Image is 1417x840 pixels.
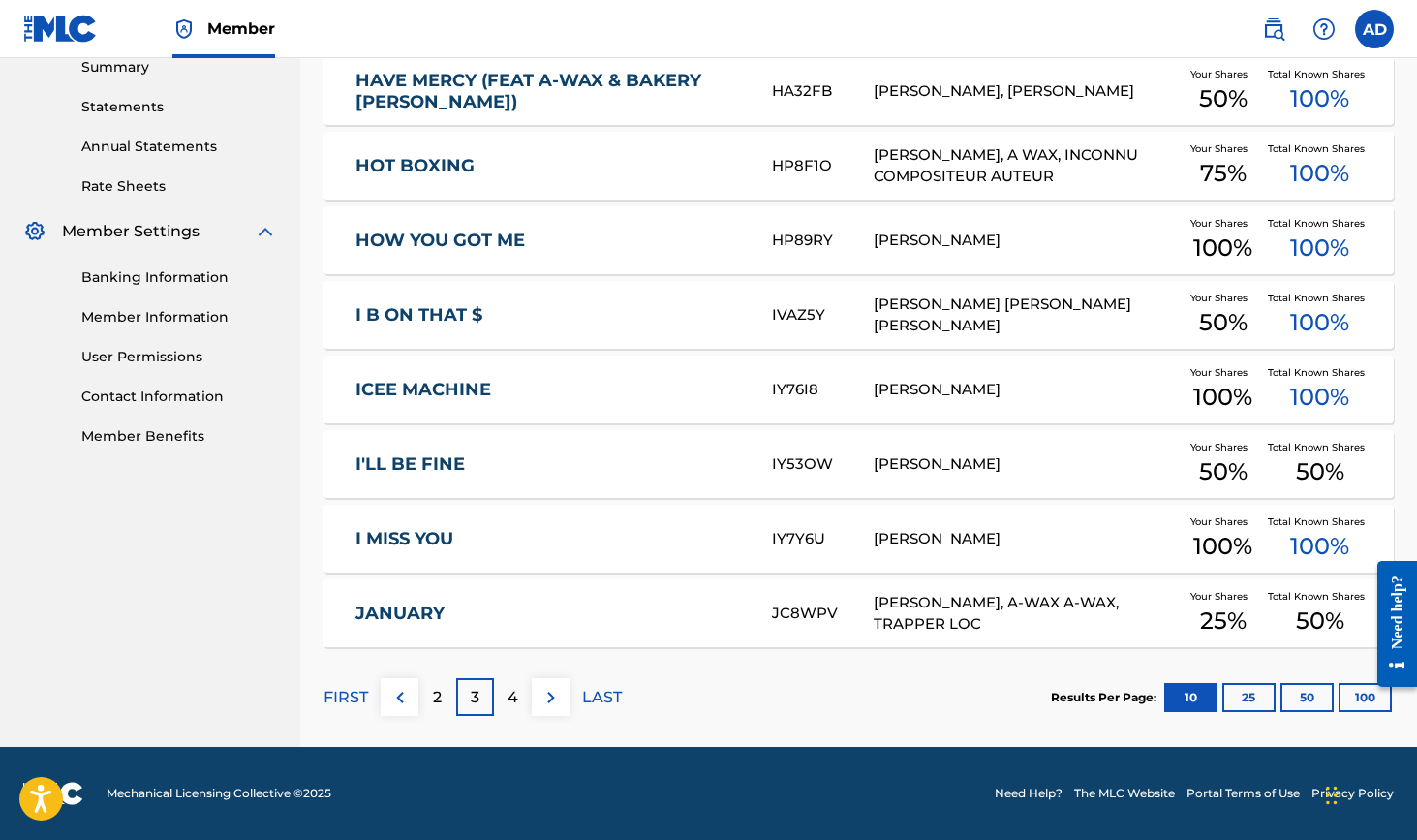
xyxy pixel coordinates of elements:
[1290,529,1349,564] span: 100 %
[1268,514,1372,529] span: Total Known Shares
[1190,67,1255,81] span: Your Shares
[1190,216,1255,231] span: Your Shares
[772,304,874,327] div: IVAZ5Y
[1193,380,1252,415] span: 100 %
[1320,747,1417,840] iframe: Chat Widget
[107,785,331,802] span: Mechanical Licensing Collective © 2025
[355,603,746,625] a: JANUARY
[1200,156,1247,191] span: 75 %
[355,155,746,177] a: HOT BOXING
[23,782,83,805] img: logo
[355,230,746,252] a: HOW YOU GOT ME
[1222,683,1276,712] button: 25
[1193,529,1252,564] span: 100 %
[1290,156,1349,191] span: 100 %
[81,307,277,327] a: Member Information
[471,686,479,709] p: 3
[355,528,746,550] a: I MISS YOU
[1190,589,1255,604] span: Your Shares
[1363,544,1417,703] iframe: Resource Center
[1268,216,1372,231] span: Total Known Shares
[388,686,412,709] img: left
[508,686,518,709] p: 4
[1339,683,1392,712] button: 100
[772,80,874,103] div: HA32FB
[772,453,874,476] div: IY53OW
[874,144,1179,188] div: [PERSON_NAME], A WAX, INCONNU COMPOSITEUR AUTEUR
[874,230,1179,252] div: [PERSON_NAME]
[1268,141,1372,156] span: Total Known Shares
[355,379,746,401] a: ICEE MACHINE
[1254,10,1293,48] a: Public Search
[81,267,277,288] a: Banking Information
[1190,440,1255,454] span: Your Shares
[207,17,275,40] span: Member
[1311,785,1394,802] a: Privacy Policy
[1296,454,1344,489] span: 50 %
[874,453,1179,476] div: [PERSON_NAME]
[582,686,622,709] p: LAST
[1296,604,1344,638] span: 50 %
[1190,514,1255,529] span: Your Shares
[1164,683,1217,712] button: 10
[1268,440,1372,454] span: Total Known Shares
[1199,81,1248,116] span: 50 %
[1193,231,1252,265] span: 100 %
[355,453,746,476] a: I'LL BE FINE
[81,137,277,157] a: Annual Statements
[995,785,1063,802] a: Need Help?
[1186,785,1300,802] a: Portal Terms of Use
[1074,785,1175,802] a: The MLC Website
[81,97,277,117] a: Statements
[1190,141,1255,156] span: Your Shares
[874,80,1179,103] div: [PERSON_NAME], [PERSON_NAME]
[81,347,277,367] a: User Permissions
[323,686,368,709] p: FIRST
[772,603,874,625] div: JC8WPV
[874,294,1179,337] div: [PERSON_NAME] [PERSON_NAME] [PERSON_NAME]
[1326,766,1338,824] div: Drag
[1268,589,1372,604] span: Total Known Shares
[81,176,277,197] a: Rate Sheets
[772,379,874,401] div: IY76I8
[1290,305,1349,340] span: 100 %
[1268,67,1372,81] span: Total Known Shares
[81,387,277,407] a: Contact Information
[772,230,874,252] div: HP89RY
[1199,305,1248,340] span: 50 %
[172,17,196,41] img: Top Rightsholder
[1268,291,1372,305] span: Total Known Shares
[23,15,98,43] img: MLC Logo
[81,426,277,447] a: Member Benefits
[772,155,874,177] div: HP8F1O
[1290,231,1349,265] span: 100 %
[1190,365,1255,380] span: Your Shares
[1280,683,1334,712] button: 50
[1200,604,1247,638] span: 25 %
[1268,365,1372,380] span: Total Known Shares
[62,220,200,243] span: Member Settings
[1051,689,1161,706] p: Results Per Page:
[1190,291,1255,305] span: Your Shares
[355,304,746,327] a: I B ON THAT $
[874,379,1179,401] div: [PERSON_NAME]
[1262,17,1285,41] img: search
[1355,10,1394,48] div: User Menu
[433,686,442,709] p: 2
[1312,17,1336,41] img: help
[539,686,563,709] img: right
[1290,81,1349,116] span: 100 %
[23,220,46,243] img: Member Settings
[772,528,874,550] div: IY7Y6U
[254,220,277,243] img: expand
[874,528,1179,550] div: [PERSON_NAME]
[81,57,277,78] a: Summary
[1199,454,1248,489] span: 50 %
[355,70,746,113] a: HAVE MERCY (FEAT A-WAX & BAKERY [PERSON_NAME])
[1290,380,1349,415] span: 100 %
[1305,10,1343,48] div: Help
[874,592,1179,636] div: [PERSON_NAME], A-WAX A-WAX, TRAPPER LOC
